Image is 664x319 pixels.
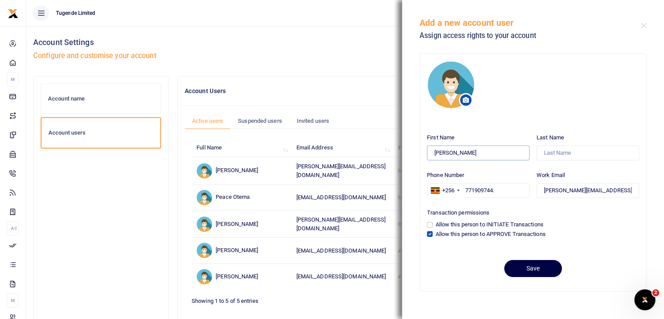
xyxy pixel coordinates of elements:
td: [PERSON_NAME][EMAIL_ADDRESS][DOMAIN_NAME] [291,211,393,238]
button: Save [504,260,562,277]
iframe: Intercom live chat [634,289,655,310]
td: Initiator [393,211,493,238]
td: [EMAIL_ADDRESS][DOMAIN_NAME] [291,264,393,289]
a: Active users [185,113,231,129]
span: 2 [652,289,659,296]
input: Enter phone number [427,183,530,198]
td: [PERSON_NAME] [192,157,291,184]
label: First Name [427,133,454,142]
div: Uganda: +256 [427,184,462,198]
div: Showing 1 to 5 of 5 entries [192,292,376,305]
label: Work Email [537,171,565,180]
li: Ac [7,221,19,236]
h4: Account Users [185,86,583,96]
td: [EMAIL_ADDRESS][DOMAIN_NAME] [291,185,393,211]
img: logo-small [8,8,18,19]
li: M [7,293,19,308]
label: Allow this person to APPROVE Transactions [436,230,546,239]
h5: Assign access rights to your account [420,31,641,40]
label: Last Name [537,133,564,142]
div: +256 [442,186,454,195]
li: M [7,72,19,87]
a: logo-small logo-large logo-large [8,10,18,16]
td: [PERSON_NAME][EMAIL_ADDRESS][DOMAIN_NAME] [291,157,393,184]
h5: Configure and customise your account [33,52,657,60]
input: First Name [427,146,530,160]
td: [EMAIL_ADDRESS][DOMAIN_NAME] [291,238,393,264]
a: Invited users [289,113,337,129]
h5: Add a new account user [420,17,641,28]
h6: Account users [48,129,153,136]
input: Last Name [537,146,639,160]
td: Approver [393,238,493,264]
td: Administrator, Approver [393,264,493,289]
label: Transaction permissions [427,208,489,217]
td: Initiator [393,157,493,184]
th: Email Address: activate to sort column ascending [291,139,393,157]
a: Suspended users [231,113,289,129]
td: Peace Otema [192,185,291,211]
td: Initiator [393,185,493,211]
h6: Account name [48,95,154,102]
span: Tugende Limited [52,9,99,17]
label: Allow this person to INITIATE Transactions [436,220,544,229]
td: [PERSON_NAME] [192,238,291,264]
a: Account users [41,117,161,149]
button: Close [641,23,647,28]
td: [PERSON_NAME] [192,211,291,238]
label: Phone Number [427,171,464,180]
a: Account name [41,83,161,114]
th: Full Name: activate to sort column ascending [192,139,291,157]
input: Enter work email [537,183,639,198]
td: [PERSON_NAME] [192,264,291,289]
h4: Account Settings [33,38,657,47]
th: Permissions: activate to sort column ascending [393,139,493,157]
